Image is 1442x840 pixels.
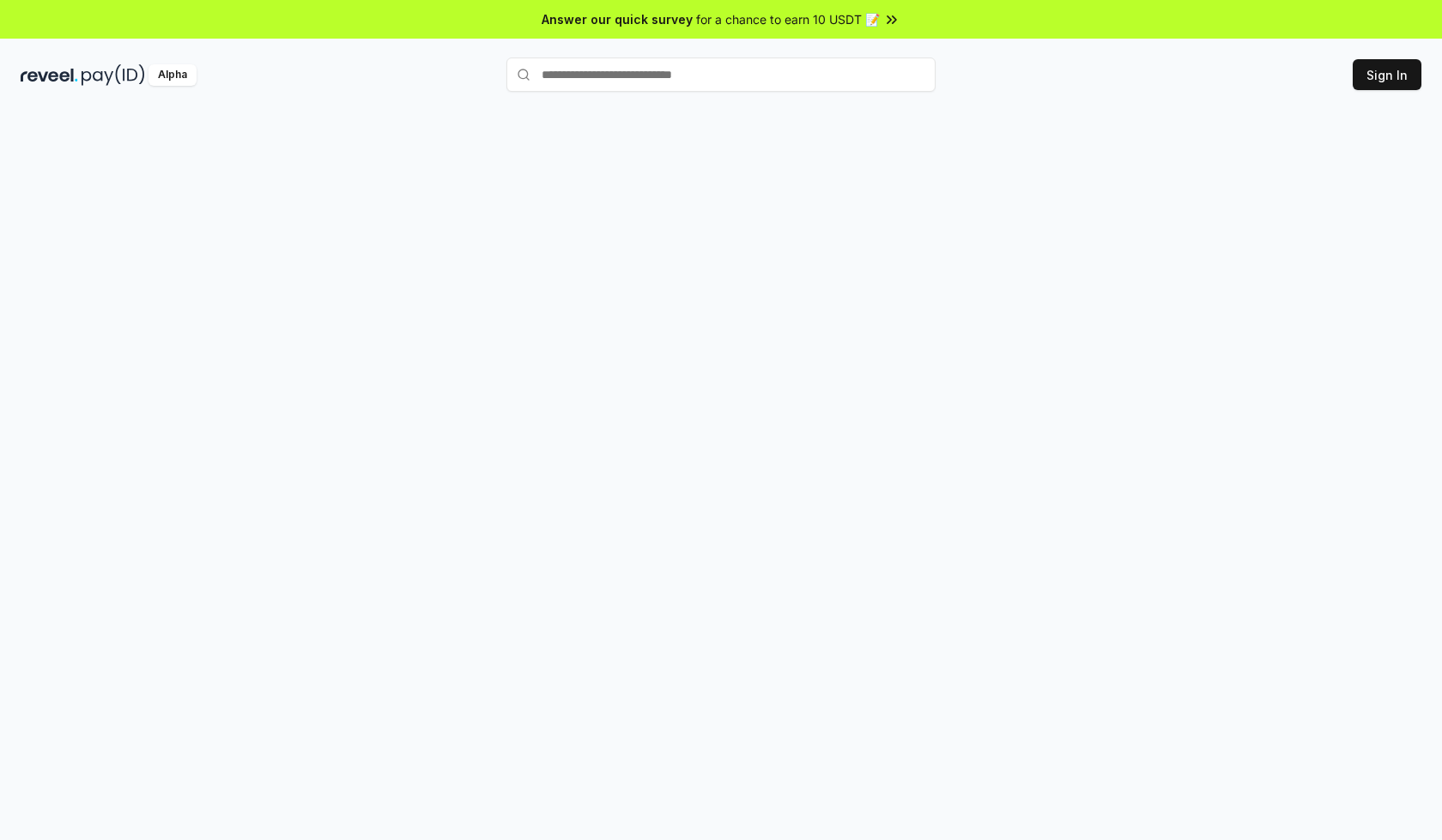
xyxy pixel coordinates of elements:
[82,64,145,86] img: pay_id
[21,64,78,86] img: reveel_dark
[1353,59,1421,90] button: Sign In
[542,10,693,28] span: Answer our quick survey
[148,64,197,86] div: Alpha
[696,10,880,28] span: for a chance to earn 10 USDT 📝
